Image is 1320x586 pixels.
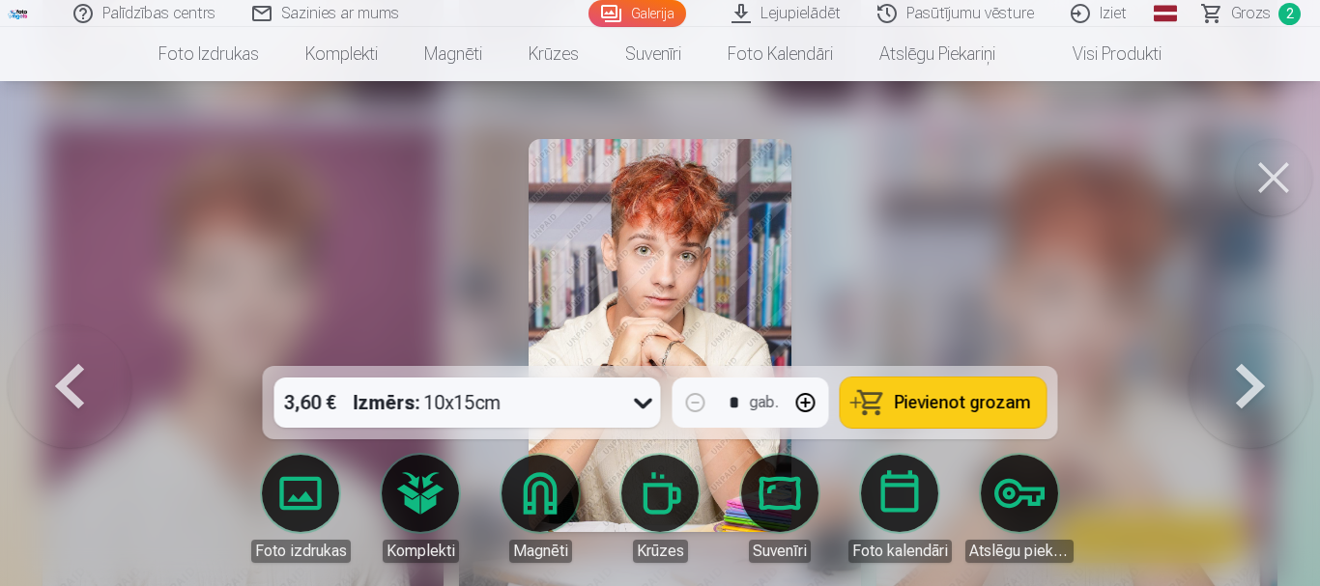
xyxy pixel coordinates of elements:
[354,389,420,416] strong: Izmērs :
[8,8,29,19] img: /fa1
[366,455,474,563] a: Komplekti
[383,540,459,563] div: Komplekti
[895,394,1031,411] span: Pievienot grozam
[704,27,856,81] a: Foto kalendāri
[246,455,355,563] a: Foto izdrukas
[602,27,704,81] a: Suvenīri
[856,27,1019,81] a: Atslēgu piekariņi
[750,391,779,414] div: gab.
[1231,2,1271,25] span: Grozs
[965,540,1074,563] div: Atslēgu piekariņi
[401,27,505,81] a: Magnēti
[354,377,502,428] div: 10x15cm
[848,540,952,563] div: Foto kalendāri
[282,27,401,81] a: Komplekti
[846,455,954,563] a: Foto kalendāri
[749,540,811,563] div: Suvenīri
[135,27,282,81] a: Foto izdrukas
[509,540,572,563] div: Magnēti
[505,27,602,81] a: Krūzes
[965,455,1074,563] a: Atslēgu piekariņi
[606,455,714,563] a: Krūzes
[486,455,594,563] a: Magnēti
[1278,3,1301,25] span: 2
[726,455,834,563] a: Suvenīri
[251,540,351,563] div: Foto izdrukas
[841,377,1047,428] button: Pievienot grozam
[633,540,688,563] div: Krūzes
[1019,27,1185,81] a: Visi produkti
[274,377,346,428] div: 3,60 €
